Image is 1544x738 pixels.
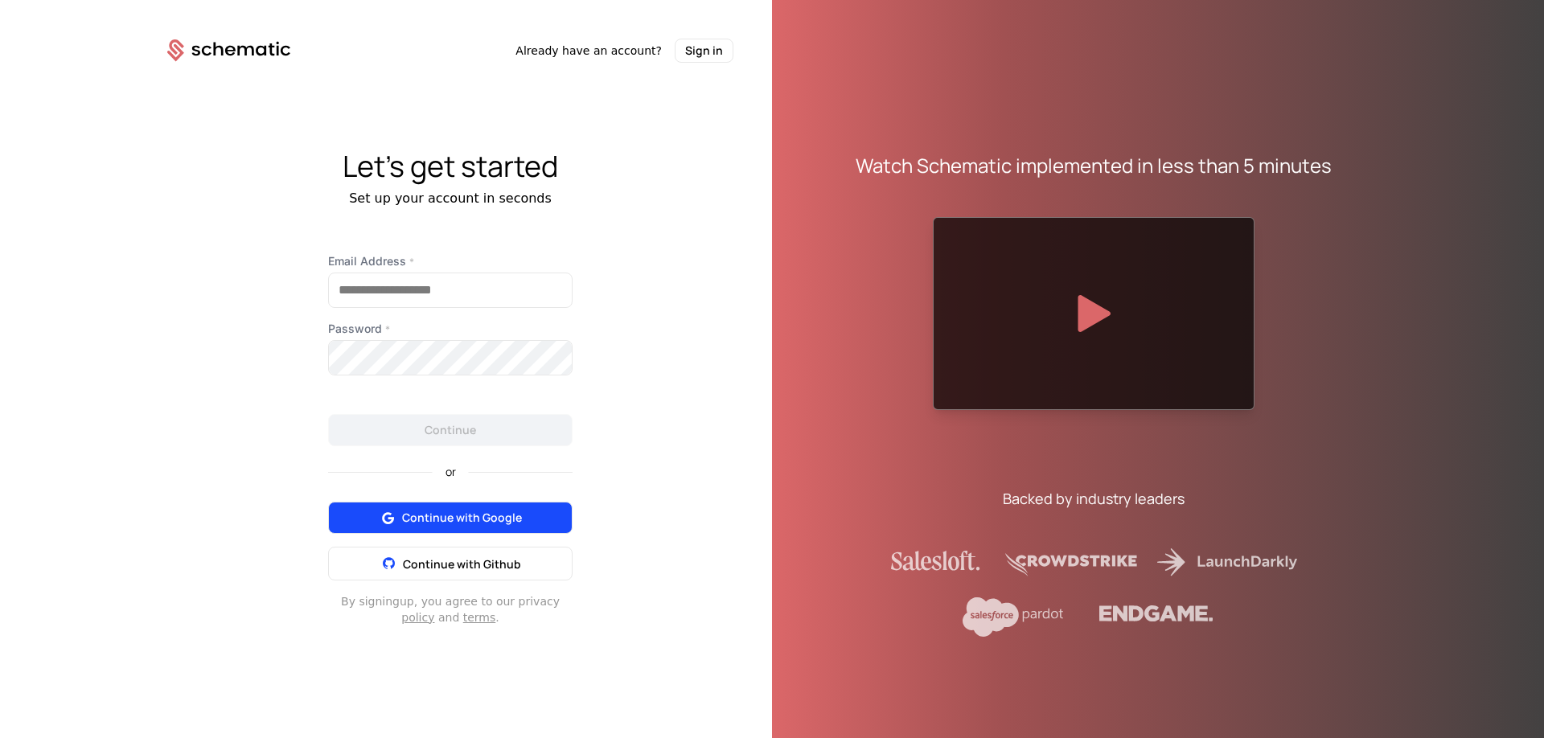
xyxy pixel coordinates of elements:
div: Watch Schematic implemented in less than 5 minutes [856,153,1332,178]
span: or [433,466,469,478]
a: policy [401,611,434,624]
span: Continue with Google [402,510,522,526]
div: Set up your account in seconds [129,189,772,208]
span: Already have an account? [515,43,662,59]
label: Email Address [328,253,573,269]
span: Continue with Github [403,556,521,572]
div: Backed by industry leaders [1003,487,1185,510]
button: Sign in [675,39,733,63]
div: By signing up , you agree to our privacy and . [328,593,573,625]
button: Continue with Github [328,547,573,580]
div: Let's get started [129,150,772,182]
label: Password [328,321,573,337]
a: terms [463,611,496,624]
button: Continue with Google [328,502,573,534]
button: Continue [328,414,573,446]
